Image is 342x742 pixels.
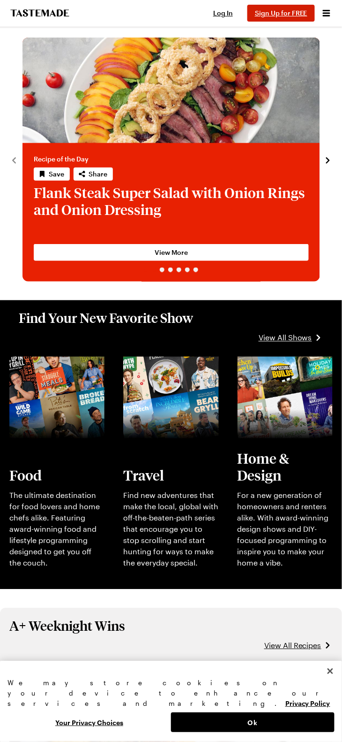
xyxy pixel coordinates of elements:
[123,358,195,378] a: View full content for [object Object]
[177,268,181,272] span: Go to slide 4
[9,154,19,165] button: navigate to previous item
[259,332,312,344] span: View All Shows
[155,248,188,257] span: View More
[9,358,82,378] a: View full content for [object Object]
[320,7,333,19] button: Open menu
[247,5,315,22] button: Sign Up for FREE
[19,332,323,344] a: View All Shows
[89,169,107,179] span: Share
[19,310,323,327] h1: Find Your New Favorite Show
[34,168,70,181] button: Save recipe
[7,678,335,733] div: Privacy
[285,699,330,708] a: More information about your privacy, opens in a new tab
[171,713,335,733] button: Ok
[264,640,321,651] span: View All Recipes
[185,268,190,272] span: Go to slide 5
[193,268,198,272] span: Go to slide 6
[144,268,156,272] span: Go to slide 1
[49,169,64,179] span: Save
[238,358,310,378] a: View full content for [object Object]
[9,640,333,651] a: View All Recipes
[160,268,164,272] span: Go to slide 2
[74,168,113,181] button: Share
[9,9,70,17] a: To Tastemade Home Page
[7,713,171,733] button: Your Privacy Choices
[22,38,320,282] div: 1 / 6
[323,154,333,165] button: navigate to next item
[34,244,309,261] a: View More
[255,9,307,17] span: Sign Up for FREE
[9,618,333,635] h1: A+ Weeknight Wins
[168,268,173,272] span: Go to slide 3
[320,661,341,682] button: Close
[204,8,242,18] button: Log In
[7,678,335,709] div: We may store cookies on your device to enhance our services and marketing.
[213,9,233,17] span: Log In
